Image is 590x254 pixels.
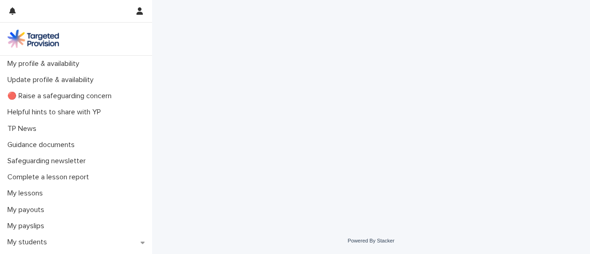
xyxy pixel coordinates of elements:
[4,124,44,133] p: TP News
[4,189,50,198] p: My lessons
[4,76,101,84] p: Update profile & availability
[4,59,87,68] p: My profile & availability
[348,238,394,243] a: Powered By Stacker
[4,157,93,165] p: Safeguarding newsletter
[4,108,108,117] p: Helpful hints to share with YP
[4,141,82,149] p: Guidance documents
[4,173,96,182] p: Complete a lesson report
[4,238,54,247] p: My students
[4,206,52,214] p: My payouts
[4,92,119,100] p: 🔴 Raise a safeguarding concern
[4,222,52,230] p: My payslips
[7,30,59,48] img: M5nRWzHhSzIhMunXDL62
